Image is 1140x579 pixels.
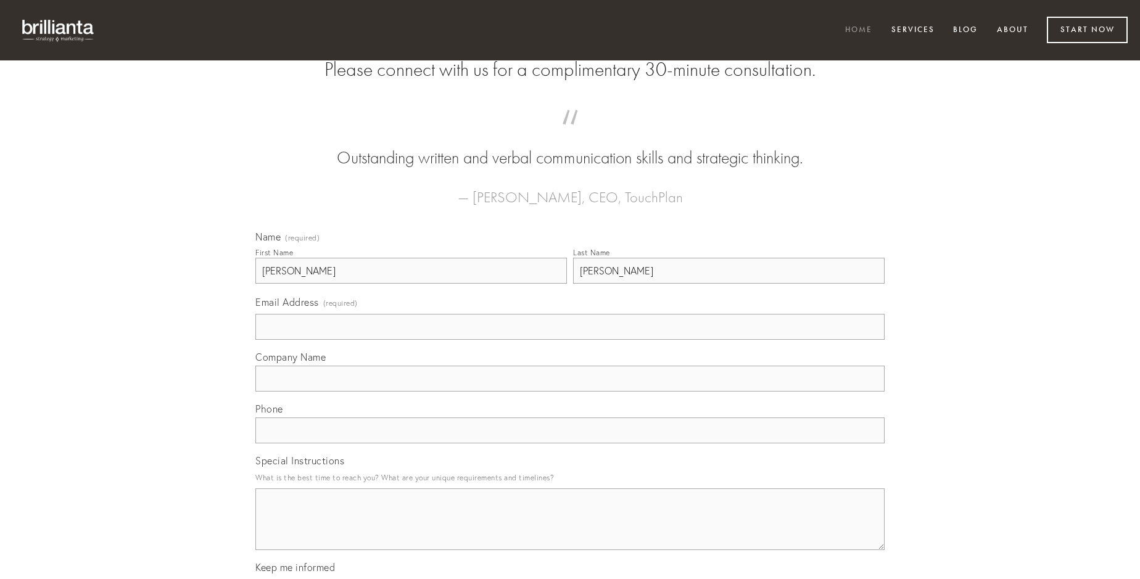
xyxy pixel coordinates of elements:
[323,295,358,311] span: (required)
[883,20,943,41] a: Services
[255,248,293,257] div: First Name
[255,403,283,415] span: Phone
[12,12,105,48] img: brillianta - research, strategy, marketing
[945,20,986,41] a: Blog
[255,454,344,467] span: Special Instructions
[255,351,326,363] span: Company Name
[275,122,865,170] blockquote: Outstanding written and verbal communication skills and strategic thinking.
[275,122,865,146] span: “
[255,58,885,81] h2: Please connect with us for a complimentary 30-minute consultation.
[989,20,1036,41] a: About
[255,231,281,243] span: Name
[837,20,880,41] a: Home
[1047,17,1128,43] a: Start Now
[573,248,610,257] div: Last Name
[255,469,885,486] p: What is the best time to reach you? What are your unique requirements and timelines?
[285,234,320,242] span: (required)
[255,561,335,573] span: Keep me informed
[255,296,319,308] span: Email Address
[275,170,865,210] figcaption: — [PERSON_NAME], CEO, TouchPlan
